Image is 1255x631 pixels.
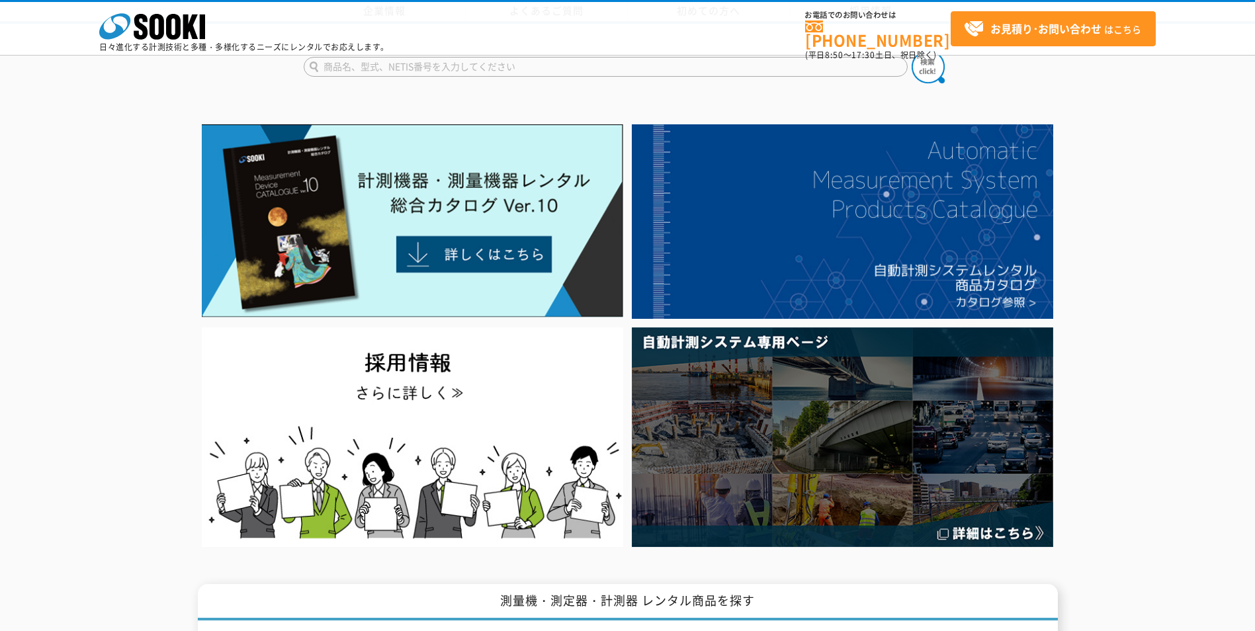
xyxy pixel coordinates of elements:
span: お電話でのお問い合わせは [805,11,951,19]
h1: 測量機・測定器・計測器 レンタル商品を探す [198,584,1058,620]
a: [PHONE_NUMBER] [805,21,951,48]
span: 17:30 [851,49,875,61]
img: 自動計測システム専用ページ [632,327,1053,546]
span: はこちら [964,19,1141,39]
input: 商品名、型式、NETIS番号を入力してください [304,57,908,77]
img: 自動計測システムカタログ [632,124,1053,319]
a: お見積り･お問い合わせはこちら [951,11,1156,46]
img: SOOKI recruit [202,327,623,546]
strong: お見積り･お問い合わせ [990,21,1102,36]
p: 日々進化する計測技術と多種・多様化するニーズにレンタルでお応えします。 [99,43,389,51]
span: (平日 ～ 土日、祝日除く) [805,49,936,61]
span: 8:50 [825,49,844,61]
img: btn_search.png [912,50,945,83]
img: Catalog Ver10 [202,124,623,317]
